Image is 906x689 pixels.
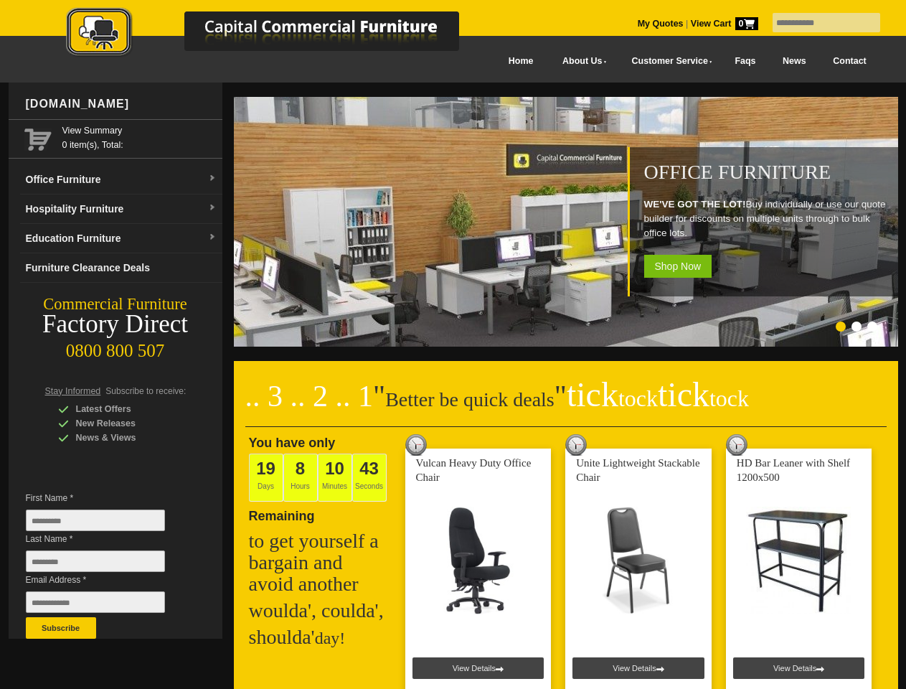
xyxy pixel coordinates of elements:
div: [DOMAIN_NAME] [20,83,222,126]
img: tick tock deal clock [405,434,427,456]
a: Hospitality Furnituredropdown [20,194,222,224]
div: Latest Offers [58,402,194,416]
span: Last Name * [26,532,187,546]
span: 43 [359,459,379,478]
span: Days [249,454,283,502]
span: You have only [249,436,336,450]
a: News [769,45,819,78]
span: Remaining [249,503,315,523]
a: Education Furnituredropdown [20,224,222,253]
span: Shop Now [644,255,712,278]
a: Office Furnituredropdown [20,165,222,194]
img: tick tock deal clock [726,434,747,456]
span: tick tick [567,375,749,413]
strong: WE'VE GOT THE LOT! [644,199,746,210]
li: Page dot 1 [836,322,846,332]
span: 8 [296,459,305,478]
div: Factory Direct [9,314,222,334]
a: About Us [547,45,615,78]
li: Page dot 2 [851,322,862,332]
a: Customer Service [615,45,721,78]
a: Office Furniture WE'VE GOT THE LOT!Buy individually or use our quote builder for discounts on mul... [234,339,901,349]
span: 10 [325,459,344,478]
input: First Name * [26,510,165,531]
span: day! [315,629,346,647]
input: Email Address * [26,591,165,613]
span: Stay Informed [45,386,101,396]
strong: View Cart [691,19,758,29]
img: Office Furniture [234,97,901,347]
span: tock [709,385,749,411]
span: 0 item(s), Total: [62,123,217,150]
input: Last Name * [26,550,165,572]
li: Page dot 3 [867,322,877,332]
button: Subscribe [26,617,96,639]
span: " [373,380,385,413]
span: Hours [283,454,318,502]
h1: Office Furniture [644,161,891,183]
span: Email Address * [26,573,187,587]
h2: to get yourself a bargain and avoid another [249,530,392,595]
a: View Summary [62,123,217,138]
img: dropdown [208,204,217,212]
span: 0 [735,17,758,30]
span: " [555,380,749,413]
a: Contact [819,45,879,78]
img: dropdown [208,233,217,242]
a: My Quotes [638,19,684,29]
img: dropdown [208,174,217,183]
img: Capital Commercial Furniture Logo [27,7,529,60]
span: tock [618,385,658,411]
a: Faqs [722,45,770,78]
h2: shoulda' [249,627,392,649]
a: View Cart0 [688,19,758,29]
div: 0800 800 507 [9,334,222,361]
h2: woulda', coulda', [249,600,392,622]
div: News & Views [58,431,194,445]
h2: Better be quick deals [245,384,887,427]
span: .. 3 .. 2 .. 1 [245,380,374,413]
p: Buy individually or use our quote builder for discounts on multiple units through to bulk office ... [644,197,891,240]
span: Minutes [318,454,352,502]
span: Subscribe to receive: [105,386,186,396]
img: tick tock deal clock [565,434,587,456]
div: New Releases [58,416,194,431]
a: Furniture Clearance Deals [20,253,222,283]
span: First Name * [26,491,187,505]
span: Seconds [352,454,387,502]
a: Capital Commercial Furniture Logo [27,7,529,64]
div: Commercial Furniture [9,294,222,314]
span: 19 [256,459,275,478]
